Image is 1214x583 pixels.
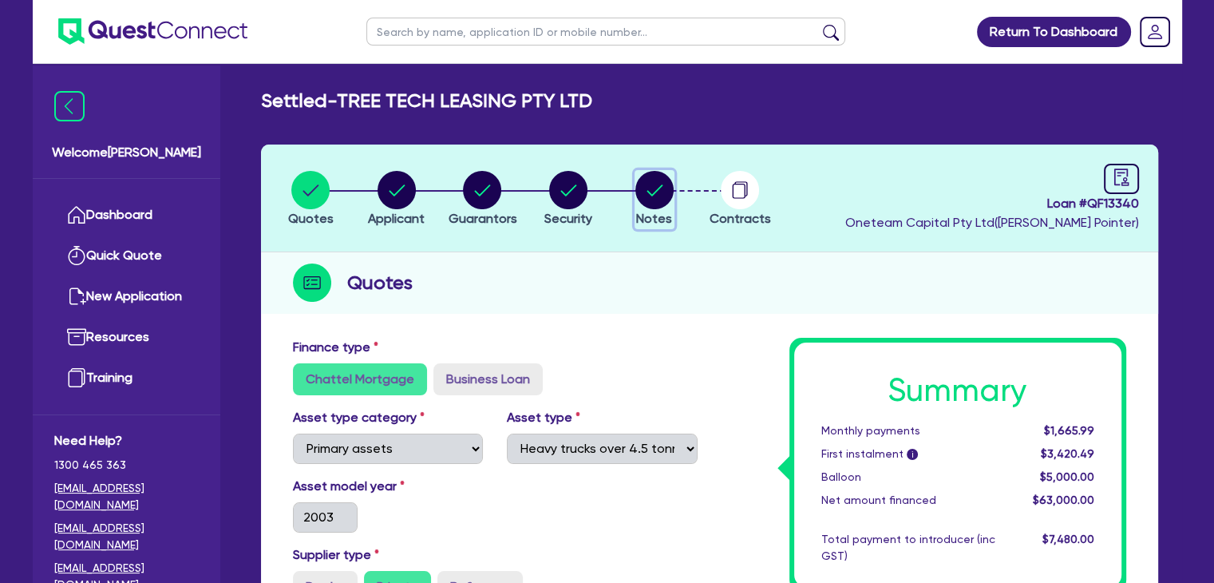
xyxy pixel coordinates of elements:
h1: Summary [821,371,1094,410]
img: quest-connect-logo-blue [58,18,247,45]
a: Resources [54,317,199,358]
label: Asset type [507,408,580,427]
a: Dashboard [54,195,199,236]
span: Applicant [368,211,425,226]
a: New Application [54,276,199,317]
span: Oneteam Capital Pty Ltd ( [PERSON_NAME] Pointer ) [845,215,1139,230]
div: Net amount financed [809,492,1007,509]
span: $63,000.00 [1032,494,1093,506]
span: Notes [636,211,672,226]
button: Applicant [367,170,425,229]
span: $5,000.00 [1039,470,1093,483]
a: audit [1104,164,1139,194]
span: 1300 465 363 [54,457,199,474]
span: Loan # QF13340 [845,194,1139,213]
label: Asset type category [293,408,425,427]
div: First instalment [809,446,1007,462]
span: Need Help? [54,431,199,450]
div: Monthly payments [809,422,1007,439]
span: Guarantors [448,211,516,226]
span: $3,420.49 [1040,447,1093,460]
span: Quotes [288,211,334,226]
span: i [907,449,918,460]
label: Chattel Mortgage [293,363,427,395]
a: Return To Dashboard [977,17,1131,47]
a: [EMAIL_ADDRESS][DOMAIN_NAME] [54,480,199,514]
span: Security [544,211,592,226]
span: $7,480.00 [1042,533,1093,545]
button: Security [544,170,593,229]
div: Balloon [809,469,1007,486]
span: $1,665.99 [1043,424,1093,437]
span: audit [1113,169,1130,186]
a: Training [54,358,199,399]
span: Welcome [PERSON_NAME] [52,143,201,162]
span: Contracts [710,211,771,226]
h2: Quotes [347,268,413,297]
img: quick-quote [67,246,86,265]
button: Notes [635,170,674,229]
h2: Settled - TREE TECH LEASING PTY LTD [261,89,592,113]
label: Finance type [293,338,378,357]
img: resources [67,327,86,347]
label: Asset model year [281,477,496,496]
img: step-icon [293,264,331,302]
label: Supplier type [293,545,379,565]
img: training [67,368,86,387]
img: new-application [67,287,86,306]
button: Contracts [709,170,772,229]
button: Guarantors [447,170,517,229]
a: Dropdown toggle [1134,11,1176,53]
label: Business Loan [433,363,543,395]
input: Search by name, application ID or mobile number... [366,18,845,46]
a: [EMAIL_ADDRESS][DOMAIN_NAME] [54,520,199,553]
div: Total payment to introducer (inc GST) [809,531,1007,565]
a: Quick Quote [54,236,199,276]
button: Quotes [287,170,334,229]
img: icon-menu-close [54,91,85,121]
